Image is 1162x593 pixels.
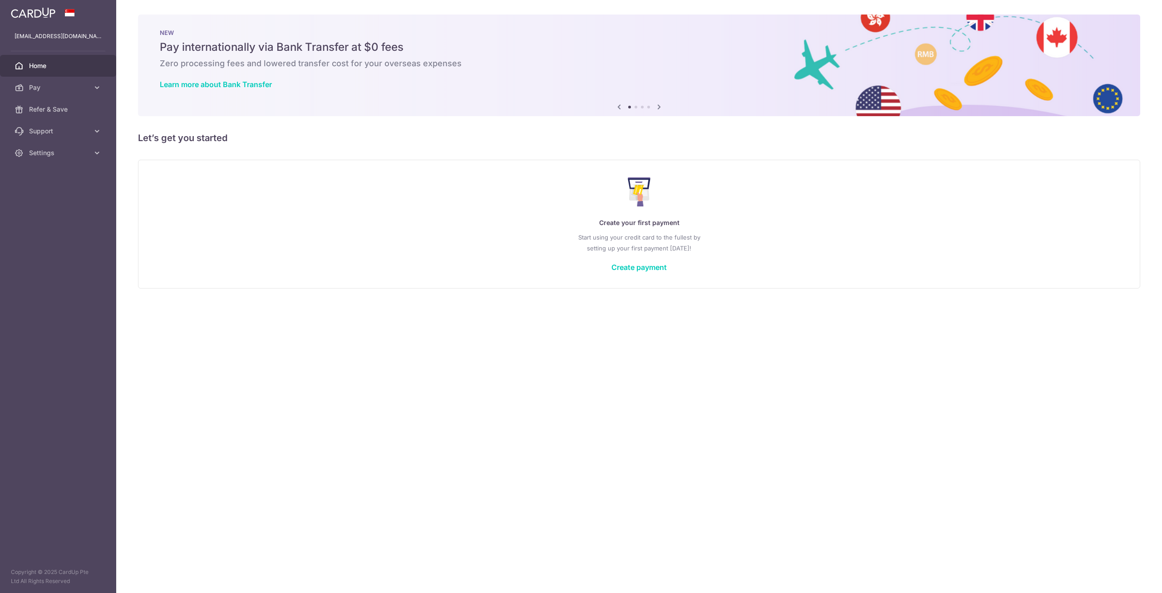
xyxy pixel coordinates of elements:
[138,15,1140,116] img: Bank transfer banner
[29,105,89,114] span: Refer & Save
[160,80,272,89] a: Learn more about Bank Transfer
[157,217,1122,228] p: Create your first payment
[138,131,1140,145] h5: Let’s get you started
[29,61,89,70] span: Home
[160,40,1118,54] h5: Pay internationally via Bank Transfer at $0 fees
[29,83,89,92] span: Pay
[628,177,651,206] img: Make Payment
[160,29,1118,36] p: NEW
[29,127,89,136] span: Support
[160,58,1118,69] h6: Zero processing fees and lowered transfer cost for your overseas expenses
[611,263,667,272] a: Create payment
[157,232,1122,254] p: Start using your credit card to the fullest by setting up your first payment [DATE]!
[11,7,55,18] img: CardUp
[15,32,102,41] p: [EMAIL_ADDRESS][DOMAIN_NAME]
[29,148,89,157] span: Settings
